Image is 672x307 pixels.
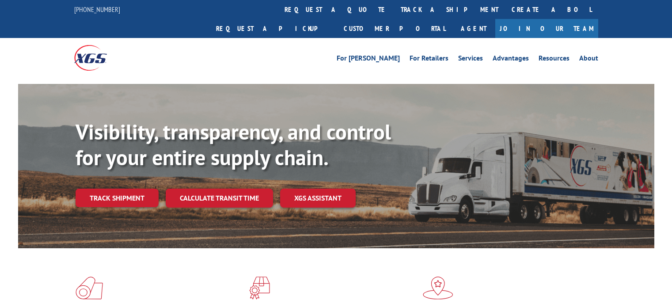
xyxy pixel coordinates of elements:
[423,277,453,299] img: xgs-icon-flagship-distribution-model-red
[539,55,569,64] a: Resources
[166,189,273,208] a: Calculate transit time
[74,5,120,14] a: [PHONE_NUMBER]
[337,19,452,38] a: Customer Portal
[410,55,448,64] a: For Retailers
[495,19,598,38] a: Join Our Team
[337,55,400,64] a: For [PERSON_NAME]
[458,55,483,64] a: Services
[579,55,598,64] a: About
[249,277,270,299] img: xgs-icon-focused-on-flooring-red
[76,277,103,299] img: xgs-icon-total-supply-chain-intelligence-red
[76,189,159,207] a: Track shipment
[280,189,356,208] a: XGS ASSISTANT
[452,19,495,38] a: Agent
[493,55,529,64] a: Advantages
[209,19,337,38] a: Request a pickup
[76,118,391,171] b: Visibility, transparency, and control for your entire supply chain.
